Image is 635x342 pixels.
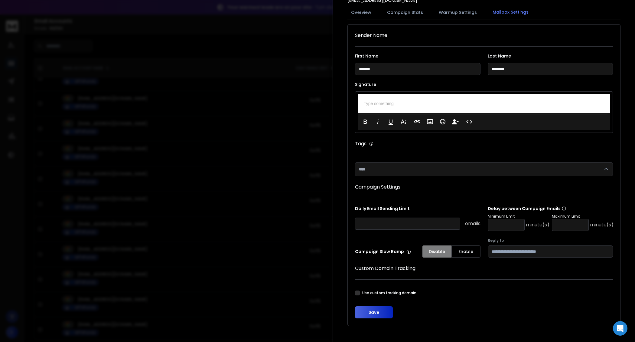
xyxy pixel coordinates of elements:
[451,245,480,258] button: Enable
[347,6,375,19] button: Overview
[613,321,627,336] div: Open Intercom Messenger
[355,306,393,318] button: Save
[435,6,480,19] button: Warmup Settings
[355,82,613,87] label: Signature
[422,245,451,258] button: Disable
[450,116,461,128] button: Insert Unsubscribe Link
[398,116,409,128] button: More Text
[424,116,436,128] button: Insert Image (⌘P)
[355,206,480,214] p: Daily Email Sending Limit
[526,221,549,229] p: minute(s)
[355,54,480,58] label: First Name
[488,206,614,212] p: Delay between Campaign Emails
[360,116,371,128] button: Bold (⌘B)
[465,220,480,227] p: emails
[590,221,614,229] p: minute(s)
[489,5,532,19] button: Mailbox Settings
[488,54,613,58] label: Last Name
[385,116,396,128] button: Underline (⌘U)
[355,140,366,147] h1: Tags
[355,248,411,255] p: Campaign Slow Ramp
[488,214,549,219] p: Minimum Limit
[355,32,613,39] h1: Sender Name
[412,116,423,128] button: Insert Link (⌘K)
[552,214,614,219] p: Maximum Limit
[355,183,613,191] h1: Campaign Settings
[372,116,384,128] button: Italic (⌘I)
[383,6,427,19] button: Campaign Stats
[437,116,448,128] button: Emoticons
[488,238,613,243] label: Reply to
[362,291,416,295] label: Use custom tracking domain
[355,265,613,272] h1: Custom Domain Tracking
[464,116,475,128] button: Code View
